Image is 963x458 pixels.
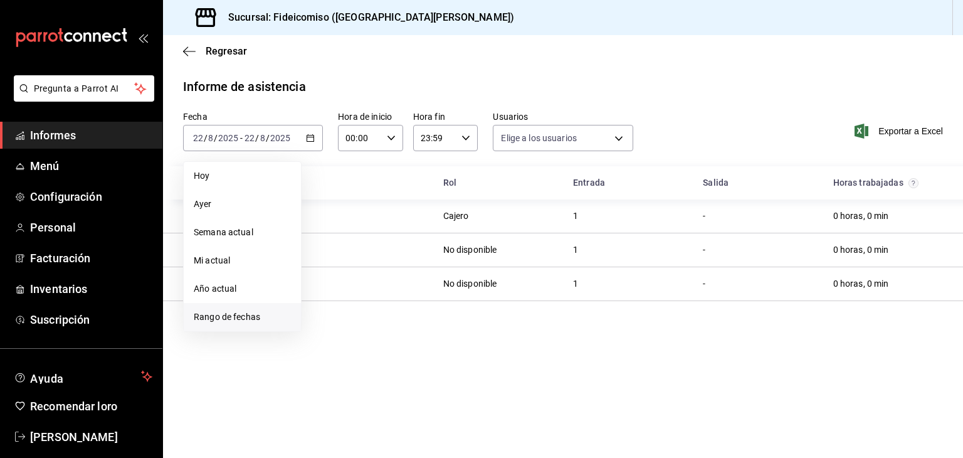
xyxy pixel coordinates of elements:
div: Cell [433,272,507,296]
div: Cell [173,205,275,228]
div: Cabeza [163,166,963,200]
font: Inventarios [30,282,87,296]
svg: El total de horas trabajadas por usuario es el resultado de la suma redondeada del registro de ho... [908,178,918,188]
div: Row [163,200,963,233]
div: Cell [433,238,507,262]
button: Exportar a Excel [857,124,943,139]
font: Rol [443,178,456,188]
font: Rango de fechas [194,312,260,322]
font: Personal [30,221,76,234]
font: Sucursal: Fideicomiso ([GEOGRAPHIC_DATA][PERSON_NAME]) [228,11,514,23]
font: [PERSON_NAME] [30,430,118,444]
font: / [214,133,218,143]
font: Hora fin [413,112,445,122]
div: Cell [173,238,275,262]
font: Exportar a Excel [878,126,943,136]
div: Recipiente [163,166,963,301]
font: Pregunta a Parrot AI [34,83,119,93]
font: / [255,133,259,143]
input: -- [192,133,204,143]
font: / [204,133,208,143]
div: Cell [823,272,899,296]
div: Cell [173,272,275,296]
font: Mi actual [194,255,230,265]
font: Regresar [206,45,247,57]
div: Cell [563,238,588,262]
div: Row [163,233,963,267]
font: Semana actual [194,227,253,237]
font: Ayuda [30,372,64,385]
div: Celda de cabeza [433,171,563,194]
button: Pregunta a Parrot AI [14,75,154,102]
font: Configuración [30,190,102,203]
font: Año actual [194,284,236,294]
div: No disponible [443,277,497,290]
input: ---- [270,133,291,143]
div: Cell [693,205,715,228]
div: Cell [823,238,899,262]
div: Cell [693,238,715,262]
div: Celda de cabeza [173,171,433,194]
div: Celda de cabeza [563,171,693,194]
font: Salida [703,178,729,188]
div: Cell [433,205,479,228]
font: Suscripción [30,313,90,326]
div: Row [163,267,963,301]
font: Horas trabajadas [833,178,903,188]
div: Celda de cabeza [693,171,823,194]
div: Cell [693,272,715,296]
font: Entrada [573,178,605,188]
font: Usuarios [493,112,528,122]
font: Hoy [194,171,209,181]
input: -- [260,133,266,143]
font: Recomendar loro [30,400,117,413]
input: -- [208,133,214,143]
font: - [240,133,243,143]
div: Cell [563,272,588,296]
font: Facturación [30,252,90,265]
button: abrir_cajón_menú [138,33,148,43]
div: Cell [563,205,588,228]
font: Hora de inicio [338,112,392,122]
font: Elige a los usuarios [501,133,577,143]
input: -- [244,133,255,143]
a: Pregunta a Parrot AI [9,91,154,104]
button: Regresar [183,45,247,57]
font: Menú [30,159,60,173]
font: Informe de asistencia [183,79,306,94]
font: Informes [30,129,76,142]
font: Fecha [183,112,208,122]
div: Cajero [443,210,469,223]
font: Ayer [194,199,212,209]
font: / [266,133,270,143]
div: Cell [823,205,899,228]
div: No disponible [443,243,497,257]
div: Celda de cabeza [823,171,953,194]
input: ---- [218,133,239,143]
